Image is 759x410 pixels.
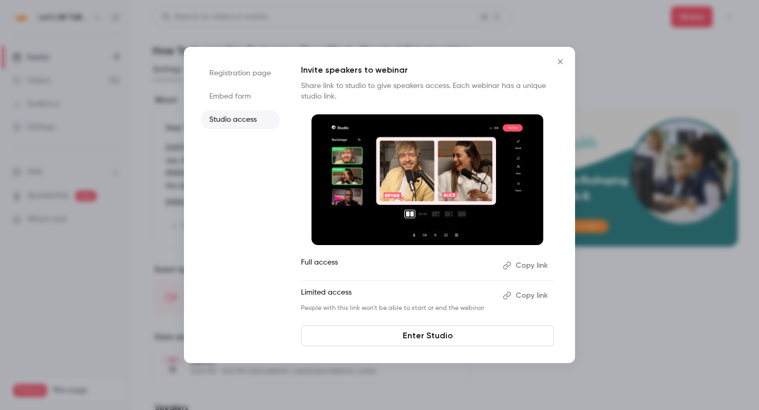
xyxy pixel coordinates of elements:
[201,110,280,129] li: Studio access
[301,287,494,304] p: Limited access
[312,114,543,245] img: Invite speakers to webinar
[301,257,494,274] p: Full access
[301,325,554,346] a: Enter Studio
[201,64,280,83] li: Registration page
[499,287,554,304] button: Copy link
[499,257,554,274] button: Copy link
[301,304,494,313] p: People with this link won't be able to start or end the webinar
[301,81,554,102] p: Share link to studio to give speakers access. Each webinar has a unique studio link.
[301,64,554,76] p: Invite speakers to webinar
[201,87,280,106] li: Embed form
[550,51,571,72] button: Close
